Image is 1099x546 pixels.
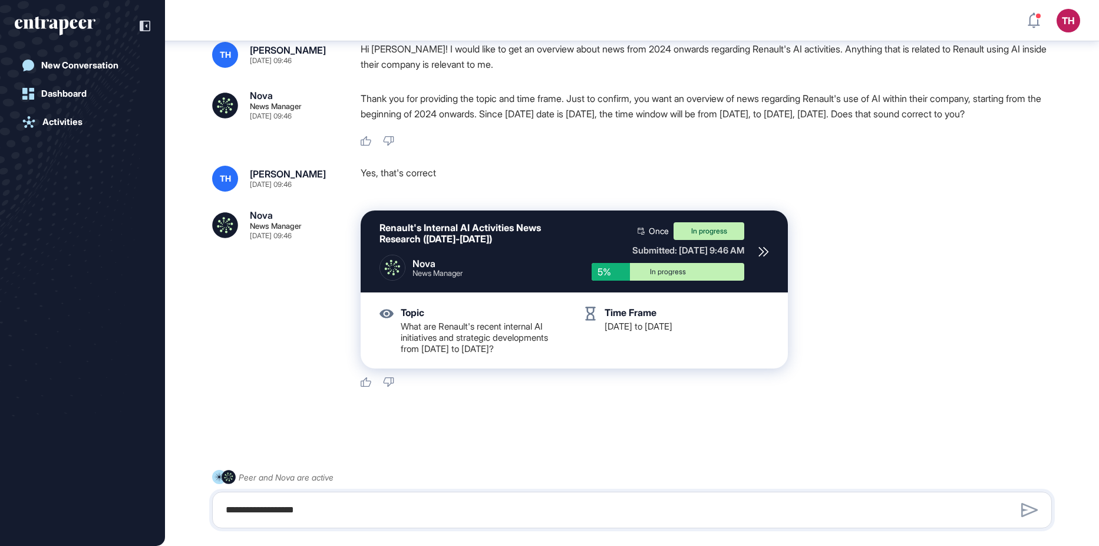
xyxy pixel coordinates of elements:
[250,232,292,239] div: [DATE] 09:46
[250,57,292,64] div: [DATE] 09:46
[15,110,150,134] a: Activities
[412,258,463,269] div: Nova
[401,321,565,354] div: What are Renault's recent internal AI initiatives and strategic developments from [DATE] to [DATE]?
[401,307,424,318] div: Topic
[250,222,302,230] div: News Manager
[15,17,95,35] div: entrapeer-logo
[250,103,302,110] div: News Manager
[250,91,273,100] div: Nova
[605,321,768,332] div: [DATE] to [DATE]
[674,222,744,240] div: In progress
[250,113,292,120] div: [DATE] 09:46
[42,117,82,127] div: Activities
[15,82,150,106] a: Dashboard
[592,245,744,256] div: Submitted: [DATE] 9:46 AM
[15,54,150,77] a: New Conversation
[412,269,463,277] div: News Manager
[239,470,334,485] div: Peer and Nova are active
[220,50,231,60] span: TH
[361,42,1061,72] div: Hi [PERSON_NAME]! I would like to get an overview about news from 2024 onwards regarding Renault'...
[250,45,326,55] div: [PERSON_NAME]
[605,307,656,318] div: Time Frame
[1057,9,1080,32] button: TH
[41,88,87,99] div: Dashboard
[361,91,1061,121] p: Thank you for providing the topic and time frame. Just to confirm, you want an overview of news r...
[250,181,292,188] div: [DATE] 09:46
[600,268,735,275] div: In progress
[220,174,231,183] span: TH
[41,60,118,71] div: New Conversation
[379,222,573,245] div: Renault's Internal AI Activities News Research ([DATE]-[DATE])
[649,227,669,235] span: Once
[250,210,273,220] div: Nova
[361,166,1061,192] div: Yes, that's correct
[250,169,326,179] div: [PERSON_NAME]
[592,263,630,281] div: 5%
